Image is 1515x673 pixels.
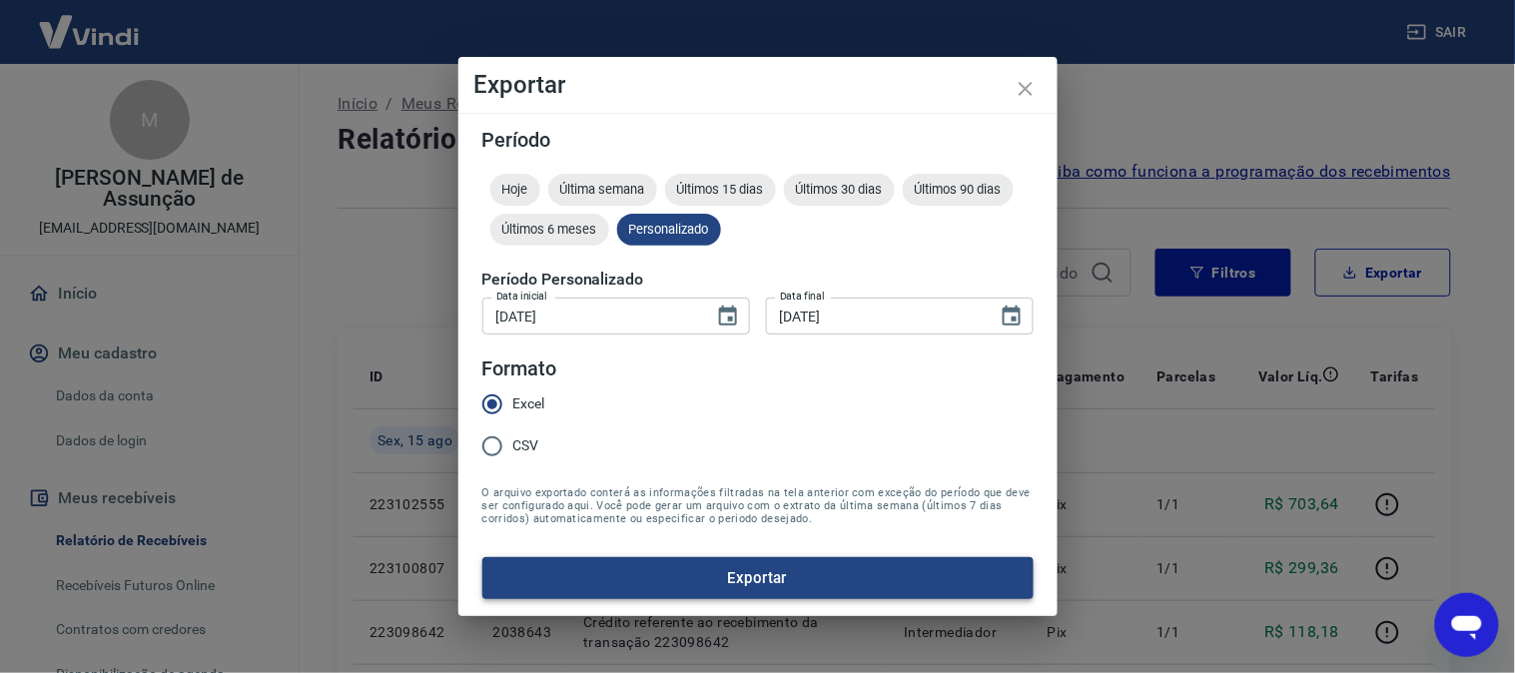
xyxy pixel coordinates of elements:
button: Choose date, selected date is 13 de ago de 2025 [708,297,748,336]
span: CSV [513,435,539,456]
span: Últimos 30 dias [784,182,895,197]
button: Exportar [482,557,1034,599]
h4: Exportar [474,73,1042,97]
div: Últimos 30 dias [784,174,895,206]
input: DD/MM/YYYY [766,298,984,335]
span: Últimos 90 dias [903,182,1014,197]
div: Última semana [548,174,657,206]
span: Última semana [548,182,657,197]
div: Últimos 90 dias [903,174,1014,206]
div: Hoje [490,174,540,206]
div: Últimos 15 dias [665,174,776,206]
button: close [1002,65,1050,113]
span: Hoje [490,182,540,197]
span: Últimos 15 dias [665,182,776,197]
span: Últimos 6 meses [490,222,609,237]
legend: Formato [482,354,557,383]
div: Personalizado [617,214,721,246]
button: Choose date, selected date is 15 de ago de 2025 [992,297,1032,336]
div: Últimos 6 meses [490,214,609,246]
h5: Período Personalizado [482,270,1034,290]
span: O arquivo exportado conterá as informações filtradas na tela anterior com exceção do período que ... [482,486,1034,525]
input: DD/MM/YYYY [482,298,700,335]
h5: Período [482,130,1034,150]
iframe: Botão para abrir a janela de mensagens [1435,593,1499,657]
label: Data inicial [496,289,547,304]
span: Personalizado [617,222,721,237]
span: Excel [513,393,545,414]
label: Data final [780,289,825,304]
